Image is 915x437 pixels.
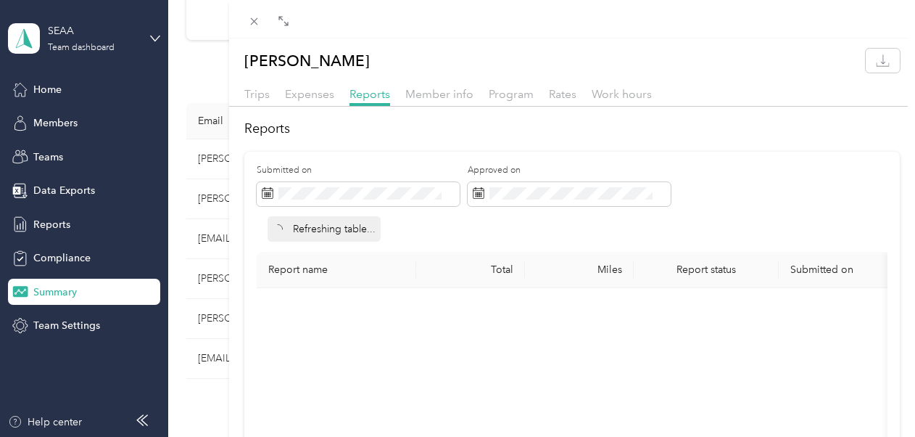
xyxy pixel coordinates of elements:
p: [PERSON_NAME] [244,49,370,73]
h2: Reports [244,119,900,139]
iframe: Everlance-gr Chat Button Frame [834,356,915,437]
span: Report status [645,264,767,276]
span: Trips [244,87,270,101]
span: Reports [349,87,390,101]
div: Miles [537,264,622,276]
span: Expenses [285,87,334,101]
span: Rates [549,87,576,101]
div: Refreshing table... [268,216,381,242]
label: Submitted on [257,164,460,177]
th: Submitted on [779,252,887,288]
span: Work hours [592,87,652,101]
th: Report name [257,252,416,288]
span: Program [489,87,534,101]
div: Total [428,264,513,276]
span: Member info [405,87,473,101]
label: Approved on [468,164,671,177]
